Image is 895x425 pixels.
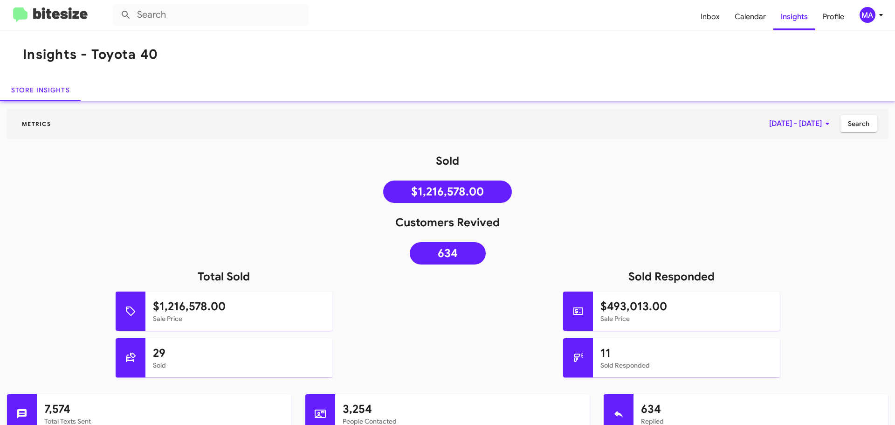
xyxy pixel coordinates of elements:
h1: Insights - Toyota 40 [23,47,158,62]
h1: 3,254 [343,402,582,417]
a: Calendar [727,3,773,30]
button: Search [840,115,877,132]
h1: $493,013.00 [600,299,772,314]
button: [DATE] - [DATE] [762,115,840,132]
h1: 29 [153,346,325,361]
h1: 634 [641,402,881,417]
span: 634 [438,249,458,258]
mat-card-subtitle: Sold Responded [600,361,772,370]
h1: 11 [600,346,772,361]
input: Search [113,4,309,26]
h1: Sold Responded [447,269,895,284]
mat-card-subtitle: Sale Price [153,314,325,323]
span: $1,216,578.00 [411,187,484,196]
a: Insights [773,3,815,30]
div: MA [860,7,875,23]
span: Metrics [14,120,58,127]
span: [DATE] - [DATE] [769,115,833,132]
span: Search [848,115,869,132]
h1: 7,574 [44,402,284,417]
mat-card-subtitle: Sale Price [600,314,772,323]
button: MA [852,7,885,23]
mat-card-subtitle: Sold [153,361,325,370]
a: Profile [815,3,852,30]
h1: $1,216,578.00 [153,299,325,314]
a: Inbox [693,3,727,30]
